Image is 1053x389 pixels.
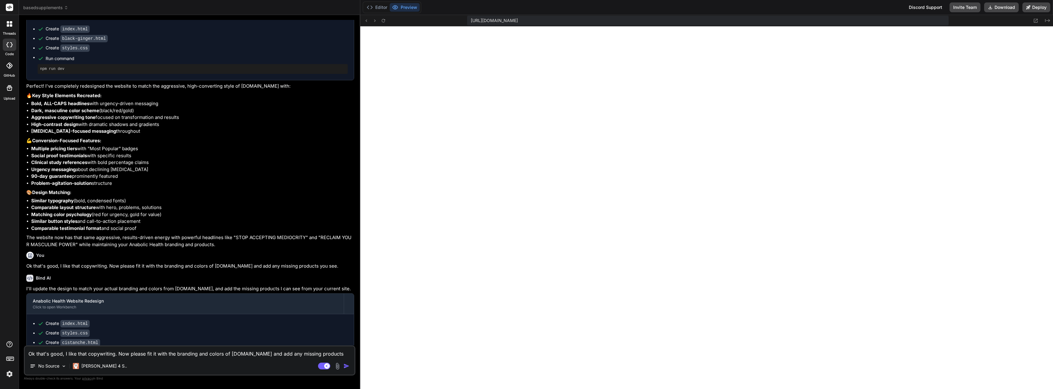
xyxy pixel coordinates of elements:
[31,121,78,127] strong: High-contrast design
[31,159,354,166] li: with bold percentage claims
[31,159,87,165] strong: Clinical study references
[31,128,116,134] strong: [MEDICAL_DATA]-focused messaging
[31,212,92,217] strong: Matching color psychology
[36,275,51,281] h6: Bind AI
[60,320,90,327] code: index.html
[31,204,354,211] li: with hero, problems, solutions
[31,152,354,159] li: with specific results
[26,92,354,99] p: 🔥
[905,2,946,12] div: Discord Support
[60,25,90,33] code: index.html
[26,234,354,248] p: The website now has that same aggressive, results-driven energy with powerful headlines like "STO...
[31,180,354,187] li: structure
[31,166,76,172] strong: Urgency messaging
[46,320,90,327] div: Create
[31,180,92,186] strong: Problem-agitation-solution
[950,2,980,12] button: Invite Team
[31,146,77,151] strong: Multiple pricing tiers
[31,204,96,210] strong: Comparable layout structure
[4,73,15,78] label: GitHub
[31,211,354,218] li: (red for urgency, gold for value)
[1022,2,1050,12] button: Deploy
[5,51,14,57] label: code
[31,101,89,106] strong: Bold, ALL-CAPS headlines
[24,376,355,381] p: Always double-check its answers. Your in Bind
[46,26,90,32] div: Create
[4,96,15,101] label: Upload
[31,173,354,180] li: prominently featured
[46,55,348,62] span: Run command
[31,218,354,225] li: and call-to-action placement
[46,35,108,42] div: Create
[31,166,354,173] li: about declining [MEDICAL_DATA]
[36,252,44,258] h6: You
[31,121,354,128] li: with dramatic shadows and gradients
[33,305,338,310] div: Click to open Workbench
[334,363,341,370] img: attachment
[46,339,100,346] div: Create
[31,197,354,204] li: (bold, condensed fonts)
[81,363,127,369] p: [PERSON_NAME] 4 S..
[471,17,518,24] span: [URL][DOMAIN_NAME]
[390,3,420,12] button: Preview
[32,138,101,143] strong: Conversion-Focused Features:
[26,189,354,196] p: 🎨
[360,26,1053,389] iframe: Preview
[31,100,354,107] li: with urgency-driven messaging
[31,108,99,113] strong: Dark, masculine color scheme
[31,225,101,231] strong: Comparable testimonial format
[3,31,16,36] label: threads
[33,298,338,304] div: Anabolic Health Website Redesign
[40,67,345,71] pre: npm run dev
[31,145,354,152] li: with "Most Popular" badges
[46,330,90,336] div: Create
[38,363,59,369] p: No Source
[31,107,354,114] li: (black/red/gold)
[31,114,354,121] li: focused on transformation and results
[31,225,354,232] li: and social proof
[31,114,96,120] strong: Aggressive copywriting tone
[26,285,354,292] p: I'll update the design to match your actual branding and colors from [DOMAIN_NAME], and add the m...
[4,369,15,379] img: settings
[31,153,87,158] strong: Social proof testimonials
[31,218,77,224] strong: Similar button styles
[31,198,74,204] strong: Similar typography
[27,294,344,314] button: Anabolic Health Website RedesignClick to open Workbench
[60,44,90,52] code: styles.css
[61,364,66,369] img: Pick Models
[60,330,90,337] code: styles.css
[31,173,72,179] strong: 90-day guarantee
[73,363,79,369] img: Claude 4 Sonnet
[32,93,102,98] strong: Key Style Elements Recreated:
[23,5,68,11] span: basedsupplements
[32,189,71,195] strong: Design Matching:
[46,45,90,51] div: Create
[984,2,1019,12] button: Download
[60,35,108,42] code: black-ginger.html
[26,137,354,144] p: 💪
[26,263,354,270] p: Ok that's good, I like that copywriting. Now please fit it with the branding and colors of [DOMAI...
[364,3,390,12] button: Editor
[82,376,93,380] span: privacy
[31,128,354,135] li: throughout
[26,83,354,90] p: Perfect! I've completely redesigned the website to match the aggressive, high-converting style of...
[343,363,350,369] img: icon
[60,339,100,346] code: cistanche.html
